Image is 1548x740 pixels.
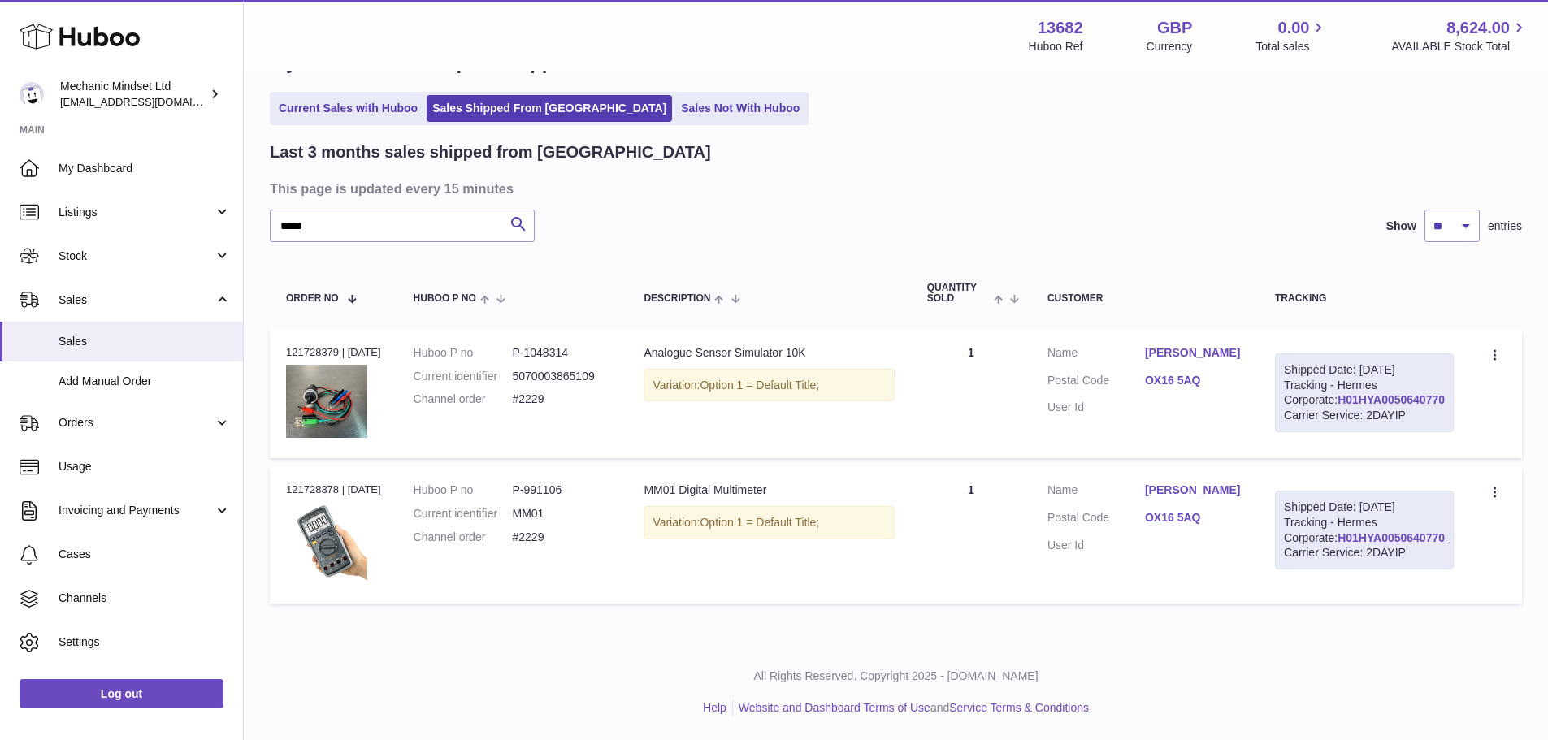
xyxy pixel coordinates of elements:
h3: This page is updated every 15 minutes [270,180,1518,197]
dt: Channel order [414,530,513,545]
a: OX16 5AQ [1145,373,1242,388]
dt: Postal Code [1047,373,1145,392]
td: 1 [911,466,1031,604]
span: Description [644,293,710,304]
dt: Name [1047,345,1145,365]
dt: Name [1047,483,1145,502]
dt: User Id [1047,538,1145,553]
div: Tracking - Hermes Corporate: [1275,491,1454,570]
div: Carrier Service: 2DAYIP [1284,545,1445,560]
div: Huboo Ref [1029,39,1083,54]
div: MM01 Digital Multimeter [644,483,894,498]
dd: P-991106 [512,483,611,498]
span: Sales [59,292,214,308]
a: Log out [20,679,223,708]
span: Cases [59,547,231,562]
dt: Postal Code [1047,510,1145,530]
strong: GBP [1157,17,1192,39]
div: Shipped Date: [DATE] [1284,500,1445,515]
dd: #2229 [512,530,611,545]
span: Usage [59,459,231,474]
span: 0.00 [1278,17,1310,39]
a: [PERSON_NAME] [1145,483,1242,498]
a: 8,624.00 AVAILABLE Stock Total [1391,17,1528,54]
span: Option 1 = Default Title; [700,379,819,392]
img: IMG_9605crop.jpg [286,365,367,438]
span: Channels [59,591,231,606]
dt: Huboo P no [414,483,513,498]
span: Listings [59,205,214,220]
a: 0.00 Total sales [1255,17,1328,54]
a: Help [703,701,726,714]
div: Carrier Service: 2DAYIP [1284,408,1445,423]
a: Sales Not With Huboo [675,95,805,122]
dt: Channel order [414,392,513,407]
div: 121728379 | [DATE] [286,345,381,360]
a: [PERSON_NAME] [1145,345,1242,361]
a: H01HYA0050640770 [1338,531,1445,544]
dd: #2229 [512,392,611,407]
span: Add Manual Order [59,374,231,389]
div: Shipped Date: [DATE] [1284,362,1445,378]
span: Option 1 = Default Title; [700,516,819,529]
dt: User Id [1047,400,1145,415]
span: [EMAIL_ADDRESS][DOMAIN_NAME] [60,95,239,108]
img: internalAdmin-13682@internal.huboo.com [20,82,44,106]
div: Tracking [1275,293,1454,304]
a: OX16 5AQ [1145,510,1242,526]
div: Variation: [644,506,894,539]
span: Quantity Sold [927,283,990,304]
dt: Huboo P no [414,345,513,361]
div: Variation: [644,369,894,402]
span: Stock [59,249,214,264]
span: Order No [286,293,339,304]
div: Mechanic Mindset Ltd [60,79,206,110]
div: Customer [1047,293,1242,304]
span: Orders [59,415,214,431]
strong: 13682 [1038,17,1083,39]
span: Total sales [1255,39,1328,54]
span: My Dashboard [59,161,231,176]
h2: Last 3 months sales shipped from [GEOGRAPHIC_DATA] [270,141,711,163]
dt: Current identifier [414,369,513,384]
span: entries [1488,219,1522,234]
a: Sales Shipped From [GEOGRAPHIC_DATA] [427,95,672,122]
dd: MM01 [512,506,611,521]
span: Settings [59,634,231,650]
span: AVAILABLE Stock Total [1391,39,1528,54]
div: Tracking - Hermes Corporate: [1275,353,1454,433]
dt: Current identifier [414,506,513,521]
dd: 5070003865109 [512,369,611,384]
span: Huboo P no [414,293,476,304]
div: Analogue Sensor Simulator 10K [644,345,894,361]
a: H01HYA0050640770 [1338,393,1445,406]
a: Website and Dashboard Terms of Use [739,701,930,714]
label: Show [1386,219,1416,234]
a: Current Sales with Huboo [273,95,423,122]
td: 1 [911,329,1031,458]
span: Sales [59,334,231,349]
a: Service Terms & Conditions [949,701,1089,714]
li: and [733,700,1089,716]
span: 8,624.00 [1446,17,1510,39]
dd: P-1048314 [512,345,611,361]
img: 2bf8d3b526ee97a4a226be29e1bef8e4.jpg [286,502,367,583]
p: All Rights Reserved. Copyright 2025 - [DOMAIN_NAME] [257,669,1535,684]
div: 121728378 | [DATE] [286,483,381,497]
span: Invoicing and Payments [59,503,214,518]
div: Currency [1147,39,1193,54]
